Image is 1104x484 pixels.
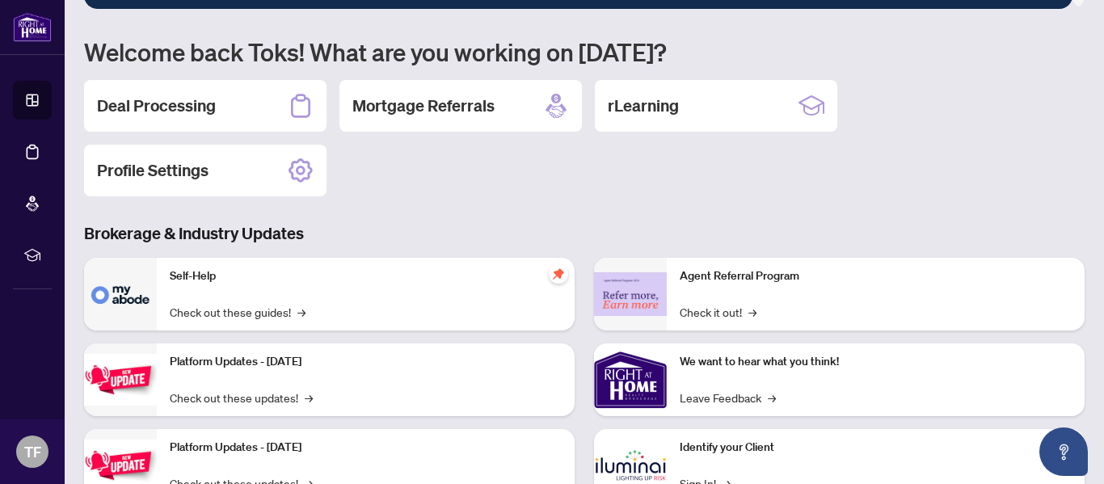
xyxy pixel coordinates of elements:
[24,440,41,463] span: TF
[608,95,679,117] h2: rLearning
[594,343,667,416] img: We want to hear what you think!
[748,303,756,321] span: →
[305,389,313,406] span: →
[170,303,305,321] a: Check out these guides!→
[352,95,495,117] h2: Mortgage Referrals
[768,389,776,406] span: →
[549,264,568,284] span: pushpin
[170,267,562,285] p: Self-Help
[680,267,1072,285] p: Agent Referral Program
[170,353,562,371] p: Platform Updates - [DATE]
[594,272,667,317] img: Agent Referral Program
[97,159,209,182] h2: Profile Settings
[84,258,157,330] img: Self-Help
[84,354,157,405] img: Platform Updates - July 21, 2025
[84,36,1085,67] h1: Welcome back Toks! What are you working on [DATE]?
[297,303,305,321] span: →
[84,222,1085,245] h3: Brokerage & Industry Updates
[680,439,1072,457] p: Identify your Client
[170,439,562,457] p: Platform Updates - [DATE]
[680,303,756,321] a: Check it out!→
[680,389,776,406] a: Leave Feedback→
[97,95,216,117] h2: Deal Processing
[13,12,52,42] img: logo
[1039,427,1088,476] button: Open asap
[170,389,313,406] a: Check out these updates!→
[680,353,1072,371] p: We want to hear what you think!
